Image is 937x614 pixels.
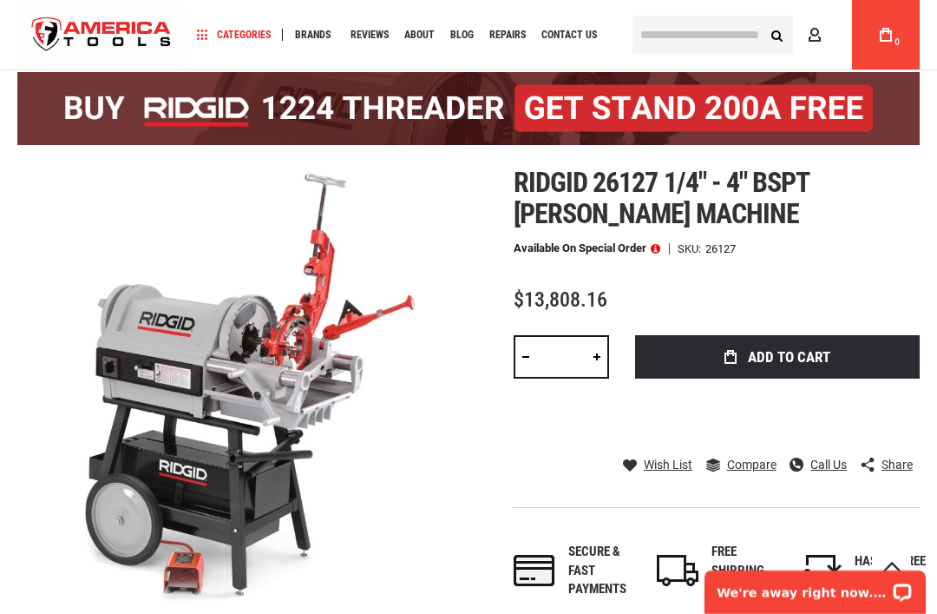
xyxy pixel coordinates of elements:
a: Contact Us [534,23,605,47]
strong: SKU [678,243,705,254]
a: store logo [17,3,186,68]
p: Available on Special Order [514,242,660,254]
span: Share [881,459,913,471]
span: Contact Us [541,30,597,40]
a: Blog [442,23,482,47]
a: About [396,23,442,47]
a: Categories [189,23,278,47]
span: Brands [295,30,331,40]
span: Categories [197,29,271,41]
span: $13,808.16 [514,287,607,312]
button: Search [760,18,793,51]
img: returns [800,555,842,586]
img: payments [514,555,555,586]
span: Ridgid 26127 1/4" - 4" bspt [PERSON_NAME] machine [514,166,809,230]
div: HASSLE-FREE RETURNS [855,552,926,590]
div: Secure & fast payments [568,543,639,598]
img: BOGO: Buy the RIDGID® 1224 Threader (26092), get the 92467 200A Stand FREE! [17,72,920,145]
iframe: Secure express checkout frame [632,384,923,434]
span: Wish List [644,459,692,471]
img: America Tools [17,3,186,68]
span: 0 [894,37,900,47]
a: Wish List [623,457,692,472]
a: Brands [287,23,338,47]
a: Repairs [482,23,534,47]
button: Add to Cart [635,335,920,379]
div: 26127 [705,243,736,254]
a: Compare [706,457,776,472]
span: Add to Cart [748,350,830,365]
span: Call Us [810,459,847,471]
a: Call Us [790,457,847,472]
a: Reviews [343,23,396,47]
img: shipping [657,555,698,586]
span: Compare [727,459,776,471]
span: About [404,30,435,40]
span: Reviews [351,30,389,40]
div: FREE SHIPPING OVER $150 [711,543,783,598]
span: Repairs [489,30,526,40]
iframe: LiveChat chat widget [693,559,937,614]
span: Blog [450,30,474,40]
